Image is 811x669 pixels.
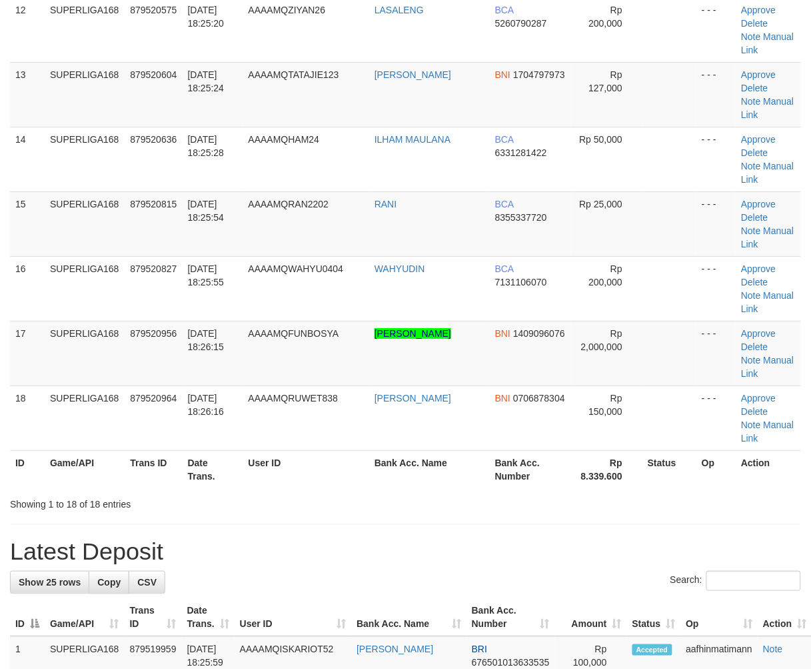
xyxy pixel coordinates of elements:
span: Rp 127,000 [588,69,622,93]
a: Note [741,96,761,107]
td: 15 [10,191,45,256]
a: Manual Link [741,420,794,444]
label: Search: [670,571,801,591]
span: Copy 1704797973 to clipboard [513,69,565,80]
span: BNI [495,328,510,339]
a: Manual Link [741,355,794,379]
a: Manual Link [741,96,794,120]
a: WAHYUDIN [375,263,425,274]
a: RANI [375,199,397,209]
a: Delete [741,18,768,29]
a: Note [741,355,761,366]
a: [PERSON_NAME] [375,393,451,404]
td: SUPERLIGA168 [45,62,125,127]
span: AAAAMQZIYAN26 [249,5,326,15]
span: 879520827 [130,263,177,274]
a: ILHAM MAULANA [375,134,450,145]
th: User ID: activate to sort column ascending [235,598,352,636]
span: 879520815 [130,199,177,209]
th: Game/API [45,450,125,488]
a: Approve [741,393,776,404]
th: Op [696,450,736,488]
td: SUPERLIGA168 [45,321,125,386]
span: AAAAMQFUNBOSYA [249,328,339,339]
span: Copy 8355337720 to clipboard [495,212,547,223]
th: Amount: activate to sort column ascending [555,598,627,636]
th: Game/API: activate to sort column ascending [45,598,125,636]
td: - - - [696,62,736,127]
a: Show 25 rows [10,571,89,594]
a: CSV [129,571,165,594]
span: BCA [495,5,514,15]
th: Date Trans.: activate to sort column ascending [182,598,235,636]
a: Note [763,644,783,654]
a: Approve [741,263,776,274]
span: AAAAMQTATAJIE123 [249,69,339,80]
span: CSV [137,577,157,588]
span: Show 25 rows [19,577,81,588]
span: Copy 676501013633535 to clipboard [472,657,550,668]
span: [DATE] 18:25:24 [188,69,225,93]
span: Rp 200,000 [588,5,622,29]
td: - - - [696,191,736,256]
a: Delete [741,277,768,287]
span: Rp 50,000 [579,134,622,145]
span: 879520636 [130,134,177,145]
a: Note [741,420,761,430]
span: BNI [495,69,510,80]
th: Bank Acc. Name: activate to sort column ascending [351,598,466,636]
th: Bank Acc. Number: activate to sort column ascending [466,598,555,636]
h1: Latest Deposit [10,538,801,565]
a: Note [741,161,761,171]
a: Note [741,225,761,236]
th: Status [642,450,696,488]
td: SUPERLIGA168 [45,127,125,191]
a: LASALENG [375,5,424,15]
a: Delete [741,406,768,417]
th: Bank Acc. Number [490,450,571,488]
span: 879520956 [130,328,177,339]
th: Trans ID: activate to sort column ascending [125,598,182,636]
span: Copy 7131106070 to clipboard [495,277,547,287]
td: SUPERLIGA168 [45,256,125,321]
span: Rp 150,000 [588,393,622,417]
span: 879520964 [130,393,177,404]
span: Copy 1409096076 to clipboard [513,328,565,339]
td: SUPERLIGA168 [45,386,125,450]
span: BCA [495,263,514,274]
input: Search: [706,571,801,591]
span: Copy 5260790287 to clipboard [495,18,547,29]
td: - - - [696,256,736,321]
span: 879520604 [130,69,177,80]
a: Note [741,31,761,42]
a: [PERSON_NAME] [375,328,451,339]
td: 16 [10,256,45,321]
th: User ID [243,450,369,488]
span: AAAAMQHAM24 [249,134,320,145]
a: Approve [741,328,776,339]
span: Accepted [632,644,672,656]
span: BRI [472,644,487,654]
a: Note [741,290,761,301]
span: [DATE] 18:25:28 [188,134,225,158]
a: Manual Link [741,225,794,249]
th: ID [10,450,45,488]
span: [DATE] 18:25:20 [188,5,225,29]
a: Copy [89,571,129,594]
a: Delete [741,212,768,223]
span: BCA [495,134,514,145]
span: [DATE] 18:26:16 [188,393,225,417]
span: AAAAMQRUWET838 [249,393,339,404]
span: AAAAMQRAN2202 [249,199,329,209]
a: Manual Link [741,161,794,185]
th: ID: activate to sort column descending [10,598,45,636]
td: - - - [696,321,736,386]
th: Date Trans. [183,450,243,488]
span: Copy 0706878304 to clipboard [513,393,565,404]
th: Status: activate to sort column ascending [627,598,681,636]
a: Delete [741,83,768,93]
span: 879520575 [130,5,177,15]
span: BCA [495,199,514,209]
span: Rp 25,000 [579,199,622,209]
td: - - - [696,127,736,191]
